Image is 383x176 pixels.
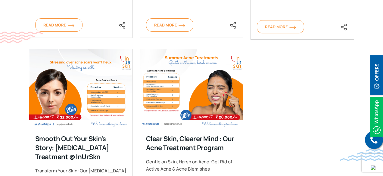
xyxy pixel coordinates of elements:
[146,18,193,32] a: Read Moreorange-arrow
[35,18,83,32] a: Read Moreorange-arrow
[229,22,237,29] img: share
[154,22,185,28] span: Read More
[68,24,74,27] img: orange-arrow
[265,24,296,29] span: Read More
[35,134,126,161] div: Smooth Out Your Skin's Story: [MEDICAL_DATA] Treatment @ InUrSkn
[340,149,383,161] img: bluewave
[370,113,383,120] a: Whatsappicon
[146,158,237,173] div: Gentle on Skin, Harsh on Acne. Get Rid of Active Acne & Acne Blemishes
[43,22,74,28] span: Read More
[229,21,237,28] a: <div class="socialicons"><span class="close_share"><i class="fa fa-close"></i></span> <a href="ht...
[340,23,347,30] a: <div class="socialicons"><span class="close_share"><i class="fa fa-close"></i></span> <a href="ht...
[119,21,126,28] a: <div class="socialicons"><span class="close_share"><i class="fa fa-close"></i></span> <a href="ht...
[119,22,126,29] img: share
[257,20,304,33] a: Read Moreorange-arrow
[370,97,383,137] img: Whatsappicon
[289,26,296,29] img: orange-arrow
[179,24,185,27] img: orange-arrow
[371,165,375,170] img: up-blue-arrow.svg
[146,134,236,152] div: Clear Skin, Clearer Mind : Our Acne Treatment Program
[370,55,383,95] img: offerBt
[340,23,347,31] img: share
